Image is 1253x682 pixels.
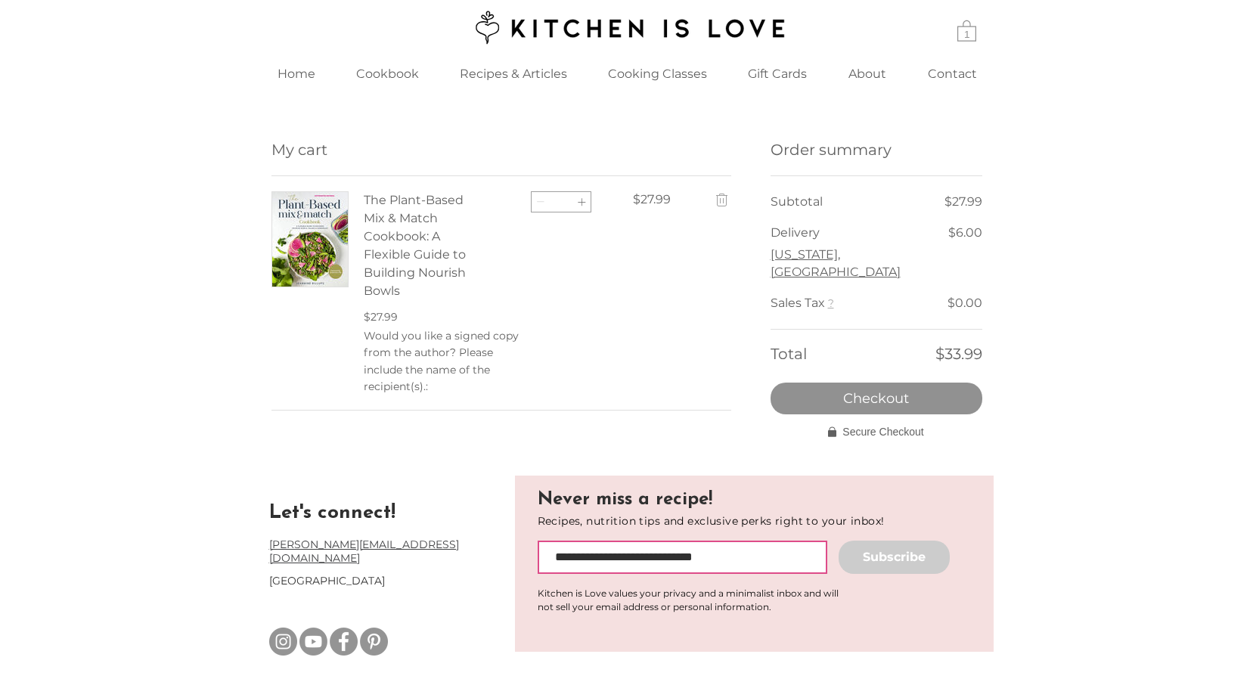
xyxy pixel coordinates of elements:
[299,628,327,656] img: Youtube
[771,383,982,414] button: Checkout
[727,57,828,90] a: Gift Cards
[948,293,982,315] dd: $0.00
[269,538,459,565] a: [PERSON_NAME][EMAIL_ADDRESS][DOMAIN_NAME]
[269,574,385,587] span: [GEOGRAPHIC_DATA]
[256,57,997,90] nav: Site
[330,628,358,656] img: Facebook
[828,296,834,310] span: ?
[771,246,948,281] button: change delivery destination, currently set to Illinois, United States
[349,57,426,90] p: Cookbook
[843,392,909,405] span: Checkout
[572,192,591,212] button: Increment
[465,8,788,46] img: Kitchen is Love logo
[364,191,470,300] a: The Plant-Based Mix & Match Cookbook: A Flexible Guide to Building Nourish Bowls
[531,191,591,213] fieldset: Quantity
[269,628,297,656] img: Instagram
[935,340,982,367] dd: $33.99
[538,514,885,528] span: Recipes, nutrition tips and exclusive perks right to your inbox!
[256,57,337,90] a: Home
[271,139,731,160] h1: My cart
[771,225,820,240] span: Delivery
[841,57,894,90] p: About
[364,329,519,393] span: Would you like a signed copy from the author? Please include the name of the recipient(s).:
[713,191,731,212] button: remove The Plant-Based Mix & Match Cookbook: A Flexible Guide to Building Nourish Bowls from the ...
[439,57,588,90] a: Recipes & Articles
[944,191,982,213] dd: $27.99
[633,191,671,208] div: $27.99
[963,29,969,40] text: 1
[588,57,727,90] div: Cooking Classes
[839,541,950,574] button: Subscribe
[771,345,807,363] span: Total
[272,192,348,287] img: The Plant-Based Mix & Match Cookbook: A Flexible Guide to Building Nourish Bowls
[771,296,825,310] span: Sales Tax
[907,57,997,90] a: Contact
[538,587,839,612] span: ​Kitchen is Love values your privacy and a minimalist inbox and will not sell your email address ...
[337,57,439,90] a: Cookbook
[364,309,398,324] span: $27.99
[600,57,715,90] p: Cooking Classes
[549,192,572,212] input: Choose quantity
[270,57,323,90] p: Home
[269,628,388,656] ul: Social Bar
[863,549,926,566] span: Subscribe
[269,503,395,523] a: Let's connect!
[532,192,550,212] button: Decrement
[771,124,982,176] h2: Order summary
[452,57,575,90] p: Recipes & Articles
[948,222,982,284] dd: $6.00
[920,57,985,90] p: Contact
[740,57,814,90] p: Gift Cards
[538,491,712,509] span: Never miss a recipe!
[957,19,976,42] a: Cart with 1 items
[771,191,944,213] dt: Subtotal
[360,628,388,656] img: Pinterest
[828,57,907,90] a: About
[842,423,923,440] span: Secure Checkout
